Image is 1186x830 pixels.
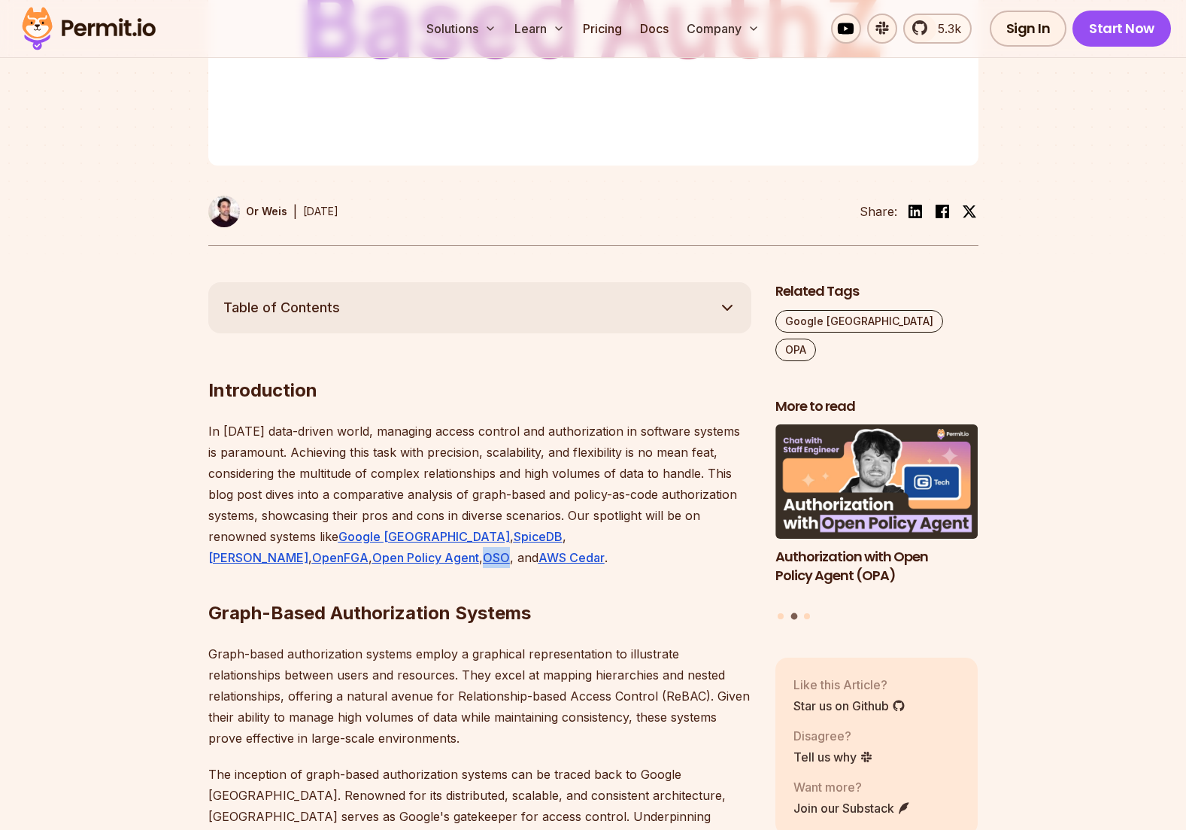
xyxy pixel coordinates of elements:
a: Open Policy Agent [372,550,479,565]
time: [DATE] [303,205,338,217]
a: Join our Substack [793,799,911,817]
button: Table of Contents [208,282,751,333]
p: Disagree? [793,727,873,745]
p: Like this Article? [793,676,905,694]
h2: Introduction [208,318,751,403]
p: In [DATE] data-driven world, managing access control and authorization in software systems is par... [208,421,751,568]
button: Go to slide 1 [778,613,784,619]
button: Go to slide 3 [804,613,810,619]
a: Tell us why [793,748,873,766]
button: Company [681,14,766,44]
button: Learn [508,14,571,44]
div: | [293,202,297,220]
a: Docs [634,14,675,44]
a: Pricing [577,14,628,44]
a: Sign In [990,11,1067,47]
li: Share: [860,202,897,220]
a: 5.3k [903,14,972,44]
a: [PERSON_NAME] [208,550,308,565]
p: Want more? [793,778,911,796]
p: Or Weis [246,204,287,219]
h2: More to read [775,397,978,416]
img: linkedin [906,202,924,220]
span: Table of Contents [223,297,340,318]
img: Permit logo [15,3,162,54]
h2: Related Tags [775,282,978,301]
a: Star us on Github [793,697,905,715]
li: 2 of 3 [775,424,978,603]
a: Google [GEOGRAPHIC_DATA] [775,310,943,333]
button: Go to slide 2 [790,613,797,620]
a: AWS Cedar [538,550,605,565]
span: 5.3k [929,20,961,38]
a: Google [GEOGRAPHIC_DATA] [338,529,510,544]
img: Or Weis [208,196,240,227]
a: OPA [775,339,816,361]
a: Authorization with Open Policy Agent (OPA)Authorization with Open Policy Agent (OPA) [775,424,978,603]
img: twitter [962,204,977,219]
button: Solutions [420,14,502,44]
h2: Graph-Based Authorization Systems [208,541,751,625]
a: SpiceDB [514,529,563,544]
h3: Authorization with Open Policy Agent (OPA) [775,548,978,585]
div: Posts [775,424,978,622]
img: Authorization with Open Policy Agent (OPA) [775,424,978,539]
p: Graph-based authorization systems employ a graphical representation to illustrate relationships b... [208,643,751,749]
img: facebook [933,202,951,220]
a: OSO [483,550,510,565]
a: OpenFGA [312,550,369,565]
a: Start Now [1072,11,1171,47]
a: Or Weis [208,196,287,227]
